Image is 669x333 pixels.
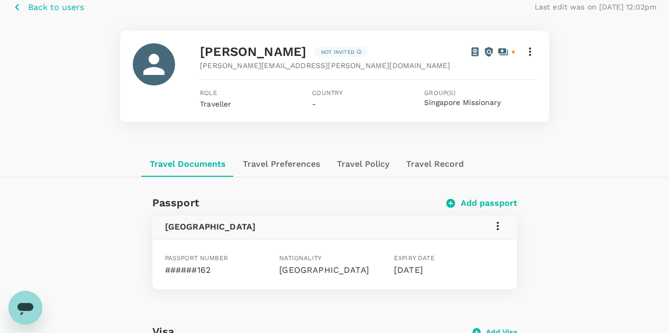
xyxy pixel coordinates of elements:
[200,100,231,108] span: Traveller
[394,264,505,277] p: [DATE]
[200,60,450,71] span: [PERSON_NAME][EMAIL_ADDRESS][PERSON_NAME][DOMAIN_NAME]
[165,264,276,277] p: ######162
[165,254,228,262] span: Passport number
[28,1,84,14] p: Back to users
[447,198,517,208] button: Add passport
[424,88,536,99] span: Group(s)
[8,291,42,325] iframe: Button to launch messaging window
[165,220,256,234] h6: [GEOGRAPHIC_DATA]
[424,99,501,107] button: Singapore Missionary
[394,254,435,262] span: Expiry date
[200,44,306,59] span: [PERSON_NAME]
[279,264,390,277] p: [GEOGRAPHIC_DATA]
[321,48,354,56] p: Not invited
[534,2,656,12] p: Last edit was on [DATE] 12:02pm
[279,254,322,262] span: Nationality
[141,151,234,177] button: Travel Documents
[234,151,328,177] button: Travel Preferences
[200,88,312,99] span: Role
[312,100,316,108] span: -
[152,194,199,211] h6: Passport
[398,151,472,177] button: Travel Record
[328,151,398,177] button: Travel Policy
[312,88,424,99] span: Country
[13,1,84,14] button: Back to users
